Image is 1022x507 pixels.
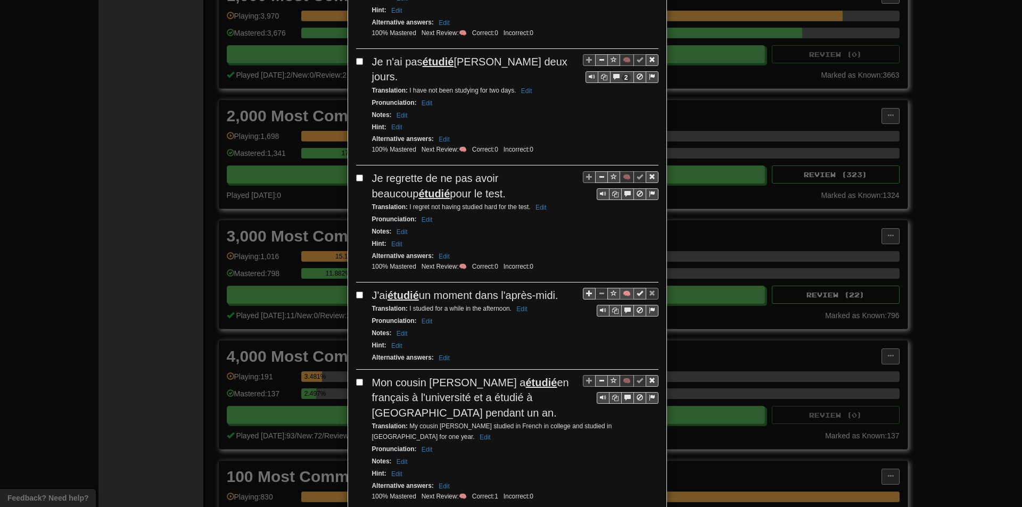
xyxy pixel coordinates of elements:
[372,252,434,260] strong: Alternative answers :
[501,145,536,154] li: Incorrect: 0
[372,123,386,131] strong: Hint :
[372,240,386,247] strong: Hint :
[435,352,453,364] button: Edit
[419,145,469,154] li: Next Review: 🧠
[610,71,634,83] button: 2
[372,19,434,26] strong: Alternative answers :
[469,492,501,501] li: Correct: 1
[372,87,408,94] strong: Translation :
[419,492,469,501] li: Next Review: 🧠
[388,5,406,16] button: Edit
[526,377,557,388] u: étudié
[388,468,406,480] button: Edit
[372,172,506,200] span: Je regrette de ne pas avoir beaucoup pour le test.
[372,203,550,211] small: I regret not having studied hard for the test.
[501,262,536,271] li: Incorrect: 0
[372,342,386,349] strong: Hint :
[583,171,658,200] div: Sentence controls
[372,56,567,83] span: Je n'ai pas [PERSON_NAME] deux jours.
[369,492,419,501] li: 100% Mastered
[469,145,501,154] li: Correct: 0
[393,226,411,238] button: Edit
[476,431,494,443] button: Edit
[388,121,406,133] button: Edit
[372,203,408,211] strong: Translation :
[620,288,634,300] button: 🧠
[372,305,531,312] small: I studied for a while in the afternoon.
[418,188,450,200] u: étudié
[586,71,658,83] div: Sentence controls
[393,110,411,121] button: Edit
[419,29,469,38] li: Next Review: 🧠
[418,97,436,109] button: Edit
[435,480,453,492] button: Edit
[393,456,411,468] button: Edit
[372,329,392,337] strong: Notes :
[518,85,535,97] button: Edit
[372,87,535,94] small: I have not been studying for two days.
[372,354,434,361] strong: Alternative answers :
[532,202,550,213] button: Edit
[372,135,434,143] strong: Alternative answers :
[597,305,658,317] div: Sentence controls
[583,54,658,84] div: Sentence controls
[393,328,411,339] button: Edit
[372,111,392,119] strong: Notes :
[423,56,454,68] u: étudié
[620,375,634,387] button: 🧠
[372,377,569,419] span: Mon cousin [PERSON_NAME] a en français à l'université et a étudié à [GEOGRAPHIC_DATA] pendant un an.
[372,445,417,453] strong: Pronunciation :
[388,238,406,250] button: Edit
[501,29,536,38] li: Incorrect: 0
[469,262,501,271] li: Correct: 0
[372,99,417,106] strong: Pronunciation :
[435,134,453,145] button: Edit
[469,29,501,38] li: Correct: 0
[597,188,658,200] div: Sentence controls
[372,422,408,430] strong: Translation :
[435,251,453,262] button: Edit
[372,317,417,325] strong: Pronunciation :
[372,6,386,14] strong: Hint :
[369,145,419,154] li: 100% Mastered
[369,29,419,38] li: 100% Mastered
[372,228,392,235] strong: Notes :
[372,289,558,301] span: J'ai un moment dans l'après-midi.
[624,74,628,81] span: 2
[369,262,419,271] li: 100% Mastered
[388,340,406,352] button: Edit
[372,482,434,489] strong: Alternative answers :
[435,17,453,29] button: Edit
[583,375,658,404] div: Sentence controls
[388,289,419,301] u: étudié
[501,492,536,501] li: Incorrect: 0
[372,458,392,465] strong: Notes :
[597,392,658,404] div: Sentence controls
[372,470,386,477] strong: Hint :
[372,215,417,223] strong: Pronunciation :
[418,444,436,455] button: Edit
[620,171,634,183] button: 🧠
[620,54,634,66] button: 🧠
[372,422,612,440] small: My cousin [PERSON_NAME] studied in French in college and studied in [GEOGRAPHIC_DATA] for one year.
[583,288,658,317] div: Sentence controls
[419,262,469,271] li: Next Review: 🧠
[372,305,408,312] strong: Translation :
[418,315,436,327] button: Edit
[513,303,531,315] button: Edit
[418,214,436,226] button: Edit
